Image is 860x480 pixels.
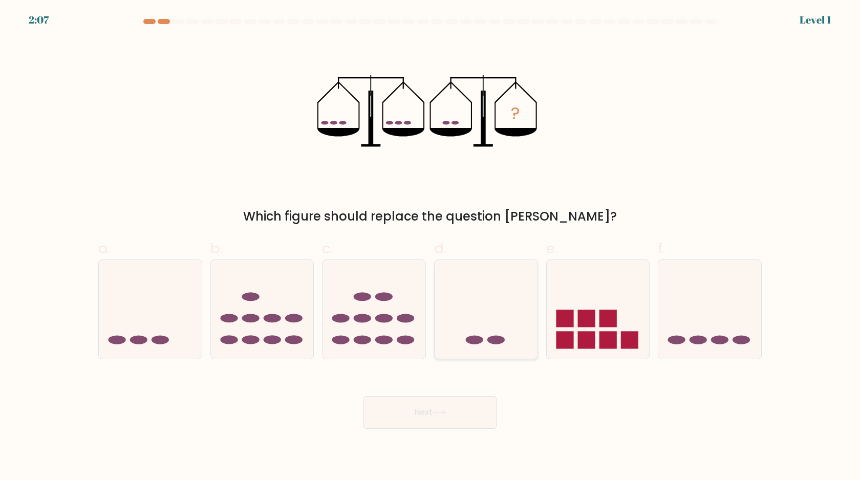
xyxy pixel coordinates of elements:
span: e. [546,238,557,258]
button: Next [363,396,497,429]
span: b. [210,238,223,258]
div: 2:07 [29,12,49,28]
tspan: ? [511,101,521,125]
span: f. [658,238,665,258]
span: d. [434,238,446,258]
span: c. [322,238,333,258]
div: Level 1 [800,12,831,28]
div: Which figure should replace the question [PERSON_NAME]? [104,207,756,226]
span: a. [98,238,111,258]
